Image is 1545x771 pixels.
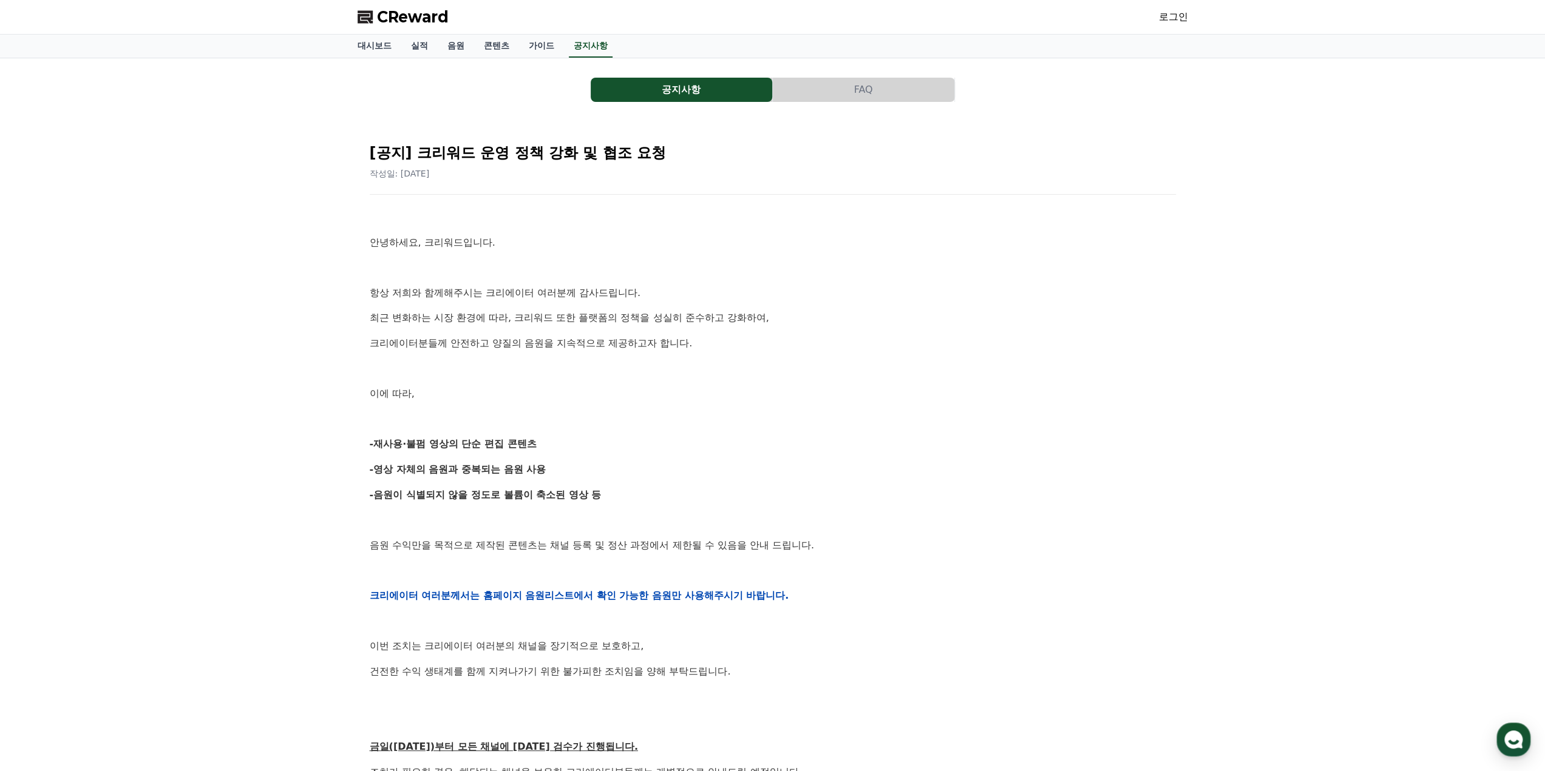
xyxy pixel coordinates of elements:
p: 최근 변화하는 시장 환경에 따라, 크리워드 또한 플랫폼의 정책을 성실히 준수하고 강화하여, [370,310,1176,326]
a: 콘텐츠 [474,35,519,58]
span: 작성일: [DATE] [370,169,430,178]
strong: 크리에이터 여러분께서는 홈페이지 음원리스트에서 확인 가능한 음원만 사용해주시기 바랍니다. [370,590,789,601]
p: 건전한 수익 생태계를 함께 지켜나가기 위한 불가피한 조치임을 양해 부탁드립니다. [370,664,1176,679]
strong: -영상 자체의 음원과 중복되는 음원 사용 [370,463,546,475]
a: 음원 [438,35,474,58]
span: 대화 [111,403,126,413]
p: 음원 수익만을 목적으로 제작된 콘텐츠는 채널 등록 및 정산 과정에서 제한될 수 있음을 안내 드립니다. [370,537,1176,553]
a: 설정 [157,385,233,415]
a: 실적 [401,35,438,58]
p: 이에 따라, [370,386,1176,402]
a: 가이드 [519,35,564,58]
p: 항상 저희와 함께해주시는 크리에이터 여러분께 감사드립니다. [370,285,1176,301]
span: 설정 [188,403,202,412]
strong: -재사용·불펌 영상의 단순 편집 콘텐츠 [370,438,537,449]
h2: [공지] 크리워드 운영 정책 강화 및 협조 요청 [370,143,1176,163]
span: CReward [377,7,449,27]
p: 이번 조치는 크리에이터 여러분의 채널을 장기적으로 보호하고, [370,638,1176,654]
a: 대화 [80,385,157,415]
p: 크리에이터분들께 안전하고 양질의 음원을 지속적으로 제공하고자 합니다. [370,335,1176,351]
button: FAQ [773,78,954,102]
a: 대시보드 [348,35,401,58]
a: FAQ [773,78,955,102]
a: 홈 [4,385,80,415]
a: 공지사항 [569,35,613,58]
button: 공지사항 [591,78,772,102]
a: 로그인 [1159,10,1188,24]
p: 안녕하세요, 크리워드입니다. [370,235,1176,251]
a: 공지사항 [591,78,773,102]
u: 금일([DATE])부터 모든 채널에 [DATE] 검수가 진행됩니다. [370,741,638,752]
strong: -음원이 식별되지 않을 정도로 볼륨이 축소된 영상 등 [370,489,602,500]
a: CReward [358,7,449,27]
span: 홈 [38,403,46,412]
